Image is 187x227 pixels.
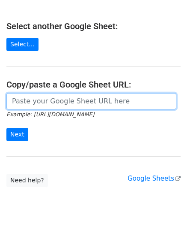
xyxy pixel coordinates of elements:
[144,186,187,227] iframe: Chat Widget
[6,174,48,187] a: Need help?
[6,38,39,51] a: Select...
[6,128,28,141] input: Next
[6,21,181,31] h4: Select another Google Sheet:
[6,111,94,118] small: Example: [URL][DOMAIN_NAME]
[128,175,181,182] a: Google Sheets
[6,79,181,90] h4: Copy/paste a Google Sheet URL:
[6,93,176,109] input: Paste your Google Sheet URL here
